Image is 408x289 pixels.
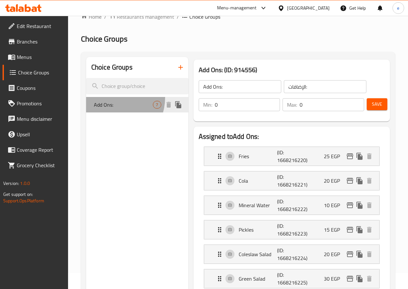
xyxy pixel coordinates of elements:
[287,101,297,109] p: Max:
[203,101,212,109] p: Min:
[355,225,364,235] button: duplicate
[239,250,277,258] p: Coleslaw Salad
[324,152,345,160] p: 25 EGP
[199,193,385,217] li: Expand
[104,13,106,21] li: /
[239,226,277,234] p: Pickles
[324,201,345,209] p: 10 EGP
[355,274,364,284] button: duplicate
[204,196,379,215] div: Expand
[153,102,161,108] span: 7
[153,101,161,109] div: Choices
[324,177,345,185] p: 20 EGP
[17,130,63,138] span: Upsell
[109,13,174,21] a: Restaurants management
[239,177,277,185] p: Cola
[81,13,102,21] a: Home
[17,100,63,107] span: Promotions
[324,275,345,283] p: 30 EGP
[199,217,385,242] li: Expand
[3,34,68,49] a: Branches
[18,69,63,76] span: Choice Groups
[355,200,364,210] button: duplicate
[204,220,379,239] div: Expand
[17,22,63,30] span: Edit Restaurant
[364,225,374,235] button: delete
[199,144,385,169] li: Expand
[199,132,385,141] h2: Assigned to Add Ons:
[86,97,188,112] div: Add Ons:7deleteduplicate
[364,176,374,186] button: delete
[287,5,330,12] div: [GEOGRAPHIC_DATA]
[94,101,153,109] span: Add Ons:
[3,127,68,142] a: Upsell
[345,200,355,210] button: edit
[364,249,374,259] button: delete
[3,18,68,34] a: Edit Restaurant
[3,65,68,80] a: Choice Groups
[204,171,379,190] div: Expand
[355,176,364,186] button: duplicate
[367,98,387,110] button: Save
[3,179,19,188] span: Version:
[239,152,277,160] p: Fries
[345,225,355,235] button: edit
[91,63,133,72] h2: Choice Groups
[345,274,355,284] button: edit
[204,245,379,264] div: Expand
[86,78,188,94] input: search
[199,169,385,193] li: Expand
[199,242,385,266] li: Expand
[17,53,63,61] span: Menus
[189,13,220,21] span: Choice Groups
[3,158,68,173] a: Grocery Checklist
[204,147,379,166] div: Expand
[3,190,33,198] span: Get support on:
[345,176,355,186] button: edit
[324,250,345,258] p: 20 EGP
[345,151,355,161] button: edit
[204,269,379,288] div: Expand
[20,179,30,188] span: 1.0.0
[239,275,277,283] p: Green Salad
[345,249,355,259] button: edit
[3,111,68,127] a: Menu disclaimer
[324,226,345,234] p: 15 EGP
[217,4,257,12] div: Menu-management
[17,115,63,123] span: Menu disclaimer
[364,200,374,210] button: delete
[3,80,68,96] a: Coupons
[239,201,277,209] p: Mineral Water
[117,13,174,21] span: Restaurants management
[81,13,395,21] nav: breadcrumb
[3,49,68,65] a: Menus
[355,249,364,259] button: duplicate
[3,142,68,158] a: Coverage Report
[277,149,303,164] p: (ID: 1668216220)
[277,271,303,286] p: (ID: 1668216225)
[277,246,303,262] p: (ID: 1668216224)
[174,100,183,110] button: duplicate
[277,173,303,188] p: (ID: 1668216221)
[17,84,63,92] span: Coupons
[364,151,374,161] button: delete
[277,197,303,213] p: (ID: 1668216222)
[164,100,174,110] button: delete
[397,5,399,12] span: e
[355,151,364,161] button: duplicate
[277,222,303,237] p: (ID: 1668216223)
[17,161,63,169] span: Grocery Checklist
[17,146,63,154] span: Coverage Report
[3,96,68,111] a: Promotions
[3,197,44,205] a: Support.OpsPlatform
[372,100,382,108] span: Save
[17,38,63,45] span: Branches
[81,32,127,46] span: Choice Groups
[177,13,179,21] li: /
[364,274,374,284] button: delete
[199,65,385,75] h3: Add Ons: (ID: 914556)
